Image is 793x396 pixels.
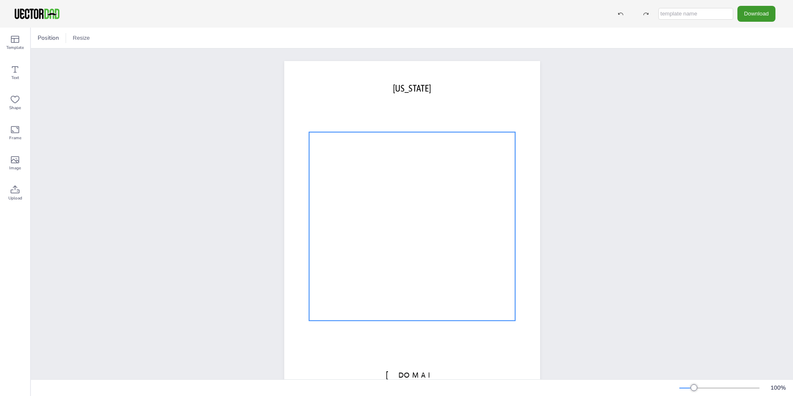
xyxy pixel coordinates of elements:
[768,384,788,392] div: 100 %
[9,105,21,111] span: Shape
[658,8,733,20] input: template name
[11,74,19,81] span: Text
[13,8,61,20] img: VectorDad-1.png
[69,31,93,45] button: Resize
[36,34,61,42] span: Position
[737,6,775,21] button: Download
[6,44,24,51] span: Template
[9,165,21,171] span: Image
[9,135,21,141] span: Frame
[393,83,431,94] span: [US_STATE]
[8,195,22,202] span: Upload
